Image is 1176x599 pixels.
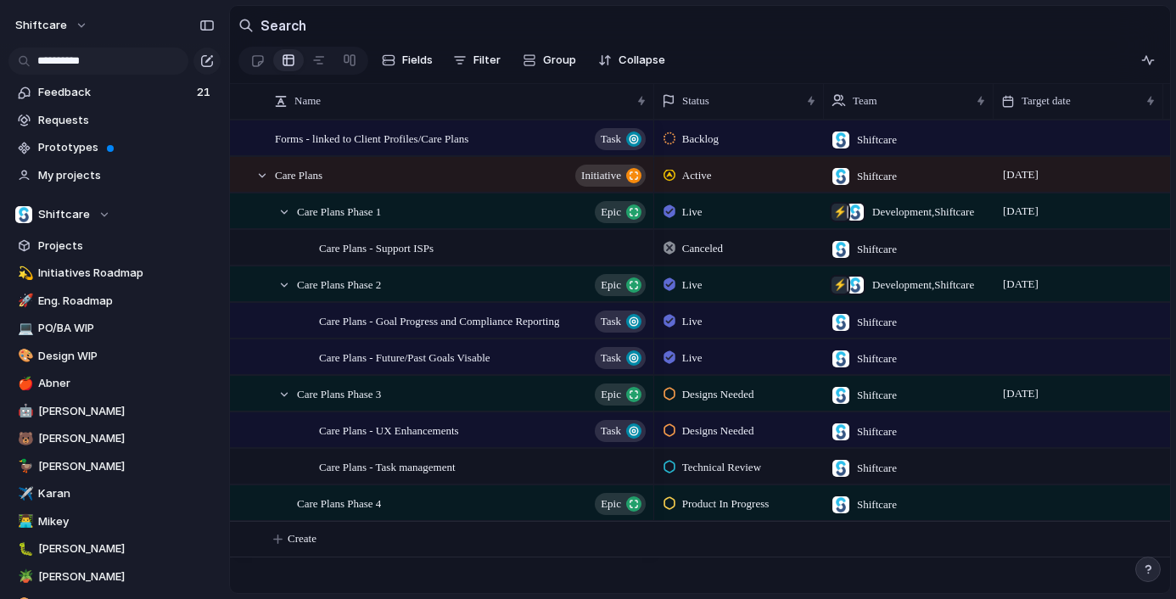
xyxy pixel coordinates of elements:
[8,454,221,479] a: 🦆[PERSON_NAME]
[288,530,316,547] span: Create
[297,493,381,512] span: Care Plans Phase 4
[18,401,30,421] div: 🤖
[18,374,30,394] div: 🍎
[38,540,215,557] span: [PERSON_NAME]
[18,264,30,283] div: 💫
[8,536,221,562] a: 🐛[PERSON_NAME]
[18,346,30,366] div: 🎨
[8,481,221,507] a: ✈️Karan
[402,52,433,69] span: Fields
[319,420,459,439] span: Care Plans - UX Enhancements
[197,84,214,101] span: 21
[38,458,215,475] span: [PERSON_NAME]
[18,319,30,339] div: 💻
[38,206,90,223] span: Shiftcare
[18,291,30,311] div: 🚀
[15,513,32,530] button: 👨‍💻
[18,456,30,476] div: 🦆
[319,347,490,367] span: Care Plans - Future/Past Goals Visable
[15,375,32,392] button: 🍎
[514,47,585,74] button: Group
[38,167,215,184] span: My projects
[15,540,32,557] button: 🐛
[260,15,306,36] h2: Search
[38,112,215,129] span: Requests
[38,485,215,502] span: Karan
[38,568,215,585] span: [PERSON_NAME]
[38,293,215,310] span: Eng. Roadmap
[591,47,672,74] button: Collapse
[15,430,32,447] button: 🐻
[38,84,192,101] span: Feedback
[297,201,381,221] span: Care Plans Phase 1
[15,320,32,337] button: 💻
[294,92,321,109] span: Name
[15,568,32,585] button: 🪴
[38,265,215,282] span: Initiatives Roadmap
[15,348,32,365] button: 🎨
[8,426,221,451] a: 🐻[PERSON_NAME]
[8,202,221,227] button: Shiftcare
[8,509,221,535] a: 👨‍💻Mikey
[8,316,221,341] a: 💻PO/BA WIP
[18,567,30,586] div: 🪴
[15,265,32,282] button: 💫
[8,233,221,259] a: Projects
[319,311,559,330] span: Care Plans - Goal Progress and Compliance Reporting
[275,165,322,184] span: Care Plans
[297,274,381,294] span: Care Plans Phase 2
[15,403,32,420] button: 🤖
[38,139,215,156] span: Prototypes
[18,484,30,504] div: ✈️
[38,513,215,530] span: Mikey
[38,375,215,392] span: Abner
[319,456,456,476] span: Care Plans - Task management
[543,52,576,69] span: Group
[446,47,507,74] button: Filter
[18,512,30,531] div: 👨‍💻
[15,485,32,502] button: ✈️
[15,17,67,34] span: shiftcare
[38,320,215,337] span: PO/BA WIP
[38,430,215,447] span: [PERSON_NAME]
[8,564,221,590] a: 🪴[PERSON_NAME]
[38,238,215,255] span: Projects
[297,383,381,403] span: Care Plans Phase 3
[18,540,30,559] div: 🐛
[8,135,221,160] a: Prototypes
[8,108,221,133] a: Requests
[8,344,221,369] a: 🎨Design WIP
[8,163,221,188] a: My projects
[18,429,30,449] div: 🐻
[8,12,97,39] button: shiftcare
[619,52,665,69] span: Collapse
[8,288,221,314] a: 🚀Eng. Roadmap
[8,80,221,105] a: Feedback21
[8,371,221,396] a: 🍎Abner
[8,399,221,424] a: 🤖[PERSON_NAME]
[15,293,32,310] button: 🚀
[375,47,440,74] button: Fields
[8,260,221,286] a: 💫Initiatives Roadmap
[15,458,32,475] button: 🦆
[473,52,501,69] span: Filter
[38,348,215,365] span: Design WIP
[38,403,215,420] span: [PERSON_NAME]
[319,238,434,257] span: Care Plans - Support ISPs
